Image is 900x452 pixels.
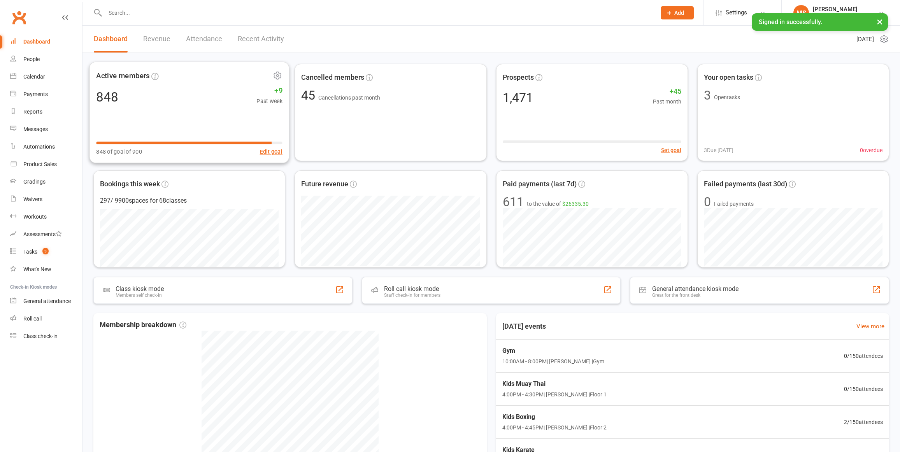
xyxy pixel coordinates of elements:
[674,10,684,16] span: Add
[116,293,164,298] div: Members self check-in
[704,179,787,190] span: Failed payments (last 30d)
[10,293,82,310] a: General attendance kiosk mode
[10,191,82,208] a: Waivers
[100,179,160,190] span: Bookings this week
[793,5,809,21] div: MS
[23,196,42,202] div: Waivers
[238,26,284,53] a: Recent Activity
[704,146,733,154] span: 3 Due [DATE]
[562,201,589,207] span: $26335.30
[10,156,82,173] a: Product Sales
[23,109,42,115] div: Reports
[844,418,883,426] span: 2 / 150 attendees
[714,94,740,100] span: Open tasks
[10,86,82,103] a: Payments
[23,214,47,220] div: Workouts
[96,70,150,82] span: Active members
[503,179,577,190] span: Paid payments (last 7d)
[10,208,82,226] a: Workouts
[860,146,882,154] span: 0 overdue
[23,91,48,97] div: Payments
[23,56,40,62] div: People
[384,293,440,298] div: Staff check-in for members
[10,328,82,345] a: Class kiosk mode
[661,146,681,154] button: Set goal
[653,97,681,106] span: Past month
[652,293,739,298] div: Great for the front desk
[502,346,604,356] span: Gym
[23,333,58,339] div: Class check-in
[10,68,82,86] a: Calendar
[100,196,279,206] div: 297 / 9900 spaces for 68 classes
[10,51,82,68] a: People
[143,26,170,53] a: Revenue
[873,13,887,30] button: ×
[759,18,822,26] span: Signed in successfully.
[496,319,552,333] h3: [DATE] events
[23,249,37,255] div: Tasks
[256,85,282,96] span: +9
[23,126,48,132] div: Messages
[503,91,533,104] div: 1,471
[256,96,282,105] span: Past week
[813,13,878,20] div: Bujutsu Martial Arts Centre
[23,144,55,150] div: Automations
[856,35,874,44] span: [DATE]
[844,352,883,360] span: 0 / 150 attendees
[260,147,282,156] button: Edit goal
[100,319,186,331] span: Membership breakdown
[502,379,607,389] span: Kids Muay Thai
[704,72,753,83] span: Your open tasks
[301,72,364,83] span: Cancelled members
[103,7,651,18] input: Search...
[318,95,380,101] span: Cancellations past month
[10,33,82,51] a: Dashboard
[10,103,82,121] a: Reports
[10,138,82,156] a: Automations
[10,243,82,261] a: Tasks 3
[42,248,49,254] span: 3
[704,89,711,102] div: 3
[23,266,51,272] div: What's New
[844,385,883,393] span: 0 / 150 attendees
[23,161,57,167] div: Product Sales
[96,90,118,103] div: 848
[503,72,534,83] span: Prospects
[502,412,607,422] span: Kids Boxing
[502,390,607,399] span: 4:00PM - 4:30PM | [PERSON_NAME] | Floor 1
[301,179,348,190] span: Future revenue
[10,173,82,191] a: Gradings
[23,231,62,237] div: Assessments
[23,179,46,185] div: Gradings
[10,121,82,138] a: Messages
[813,6,878,13] div: [PERSON_NAME]
[10,226,82,243] a: Assessments
[714,200,754,208] span: Failed payments
[10,261,82,278] a: What's New
[502,357,604,366] span: 10:00AM - 8:00PM | [PERSON_NAME] | Gym
[652,285,739,293] div: General attendance kiosk mode
[23,298,71,304] div: General attendance
[704,196,711,208] div: 0
[94,26,128,53] a: Dashboard
[116,285,164,293] div: Class kiosk mode
[23,315,42,322] div: Roll call
[527,200,589,208] span: to the value of
[96,147,142,156] span: 848 of goal of 900
[23,74,45,80] div: Calendar
[856,322,884,331] a: View more
[186,26,222,53] a: Attendance
[502,423,607,432] span: 4:00PM - 4:45PM | [PERSON_NAME] | Floor 2
[726,4,747,21] span: Settings
[301,88,318,103] span: 45
[384,285,440,293] div: Roll call kiosk mode
[503,196,524,208] div: 611
[9,8,29,27] a: Clubworx
[653,86,681,97] span: +45
[661,6,694,19] button: Add
[23,39,50,45] div: Dashboard
[10,310,82,328] a: Roll call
